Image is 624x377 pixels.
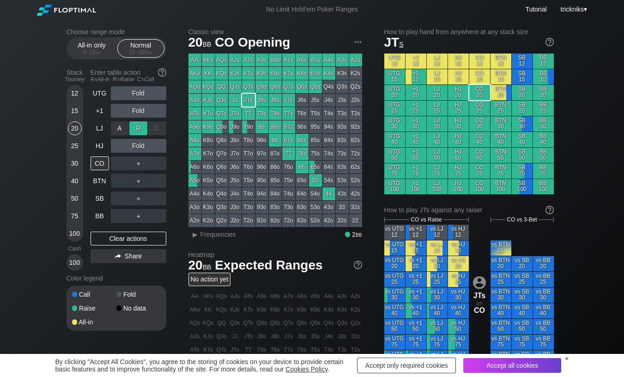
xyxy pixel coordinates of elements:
div: HJ 30 [448,116,469,132]
div: +1 100 [406,179,426,194]
div: Q3o [215,201,228,214]
div: Fold [111,121,166,135]
div: KQo [202,80,215,93]
div: 53s [336,174,349,187]
div: Raise [72,305,116,311]
div: 64o [296,187,309,200]
div: T6s [296,107,309,120]
div: +1 15 [406,69,426,84]
div: K2s [349,67,362,80]
div: C [148,121,166,135]
div: KJo [202,94,215,107]
span: s [399,38,403,48]
div: 44 [322,187,335,200]
span: bb [147,49,152,55]
div: QQ [215,80,228,93]
div: AQo [188,80,201,93]
div: Tourney [63,76,87,83]
div: LJ 15 [427,69,448,84]
div: 42s [349,187,362,200]
div: 83s [336,134,349,147]
div: A7o [188,147,201,160]
div: BB [91,209,109,223]
div: J3s [336,94,349,107]
div: Q5o [215,174,228,187]
div: LJ 30 [427,116,448,132]
div: JJ [229,94,242,107]
div: BB 100 [533,179,554,194]
div: × [565,355,569,362]
div: 85s [309,134,322,147]
div: +1 30 [406,116,426,132]
h2: How to play hand from anywhere at any stack size [384,28,554,36]
div: 83o [269,201,282,214]
div: K6s [296,67,309,80]
div: T4s [322,107,335,120]
span: 20 [187,36,213,51]
div: T9s [255,107,268,120]
div: 100 [68,227,82,240]
div: A8s [269,54,282,66]
div: UTG 12 [384,54,405,69]
div: 82s [349,134,362,147]
div: K9o [202,120,215,133]
div: ▾ [558,4,588,14]
div: Fold [111,86,166,100]
div: CO 75 [469,163,490,179]
div: J5s [309,94,322,107]
div: BB 12 [533,54,554,69]
div: K3o [202,201,215,214]
div: +1 [91,104,109,118]
div: BTN 50 [491,148,511,163]
div: UTG 25 [384,101,405,116]
div: SB 12 [512,54,533,69]
div: 87s [282,134,295,147]
div: +1 40 [406,132,426,147]
div: K4o [202,187,215,200]
div: SB 15 [512,69,533,84]
div: 53o [309,201,322,214]
div: +1 75 [406,163,426,179]
div: 94o [255,187,268,200]
div: BB 30 [533,116,554,132]
div: 62s [349,161,362,174]
div: 64s [322,161,335,174]
h2: Classic view [188,28,362,36]
div: SB 100 [512,179,533,194]
div: Accept all cookies [463,358,561,373]
div: SB 20 [512,85,533,100]
div: BTN 100 [491,179,511,194]
div: CO 25 [469,101,490,116]
div: J3o [229,201,242,214]
img: help.32db89a4.svg [353,260,363,270]
div: AQs [215,54,228,66]
div: 98s [269,120,282,133]
div: Q4o [215,187,228,200]
div: ＋ [111,209,166,223]
div: T8o [242,134,255,147]
div: BTN [91,174,109,188]
div: A=All-in R=Raise C=Call [91,76,166,83]
div: 63s [336,161,349,174]
div: K6o [202,161,215,174]
div: CO 30 [469,116,490,132]
div: Q3s [336,80,349,93]
div: KTs [242,67,255,80]
div: 73s [336,147,349,160]
div: Q6s [296,80,309,93]
div: A6o [188,161,201,174]
div: 96o [255,161,268,174]
div: BTN 25 [491,101,511,116]
div: A6s [296,54,309,66]
div: K5o [202,174,215,187]
div: BTN 30 [491,116,511,132]
div: 96s [296,120,309,133]
div: Q9s [255,80,268,93]
div: Q2o [215,214,228,227]
div: CO 100 [469,179,490,194]
div: Fold [111,104,166,118]
img: help.32db89a4.svg [545,205,555,215]
div: LJ 25 [427,101,448,116]
div: BB 15 [533,69,554,84]
span: bb [203,38,212,48]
